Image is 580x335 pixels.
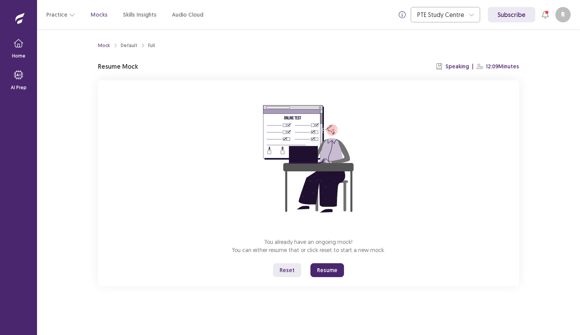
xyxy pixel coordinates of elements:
[486,63,519,71] p: 12:09 Minutes
[273,263,301,277] button: Reset
[98,62,138,71] p: Resume Mock
[148,42,155,49] div: Full
[445,63,469,71] p: Speaking
[472,63,474,71] p: |
[46,8,75,22] button: Practice
[488,7,535,22] a: Subscribe
[123,11,157,19] a: Skills Insights
[98,42,110,49] a: Mock
[91,11,108,19] a: Mocks
[417,7,465,22] div: PTE Study Centre
[555,7,571,22] button: R
[239,90,378,228] img: attend-mock
[232,238,385,254] p: You already have an ongoing mock! You can either resume that or click reset to start a new mock.
[11,84,27,91] p: AI Prep
[395,8,409,22] button: info
[310,263,344,277] button: Resume
[12,52,25,59] p: Home
[172,11,203,19] a: Audio Cloud
[98,42,155,49] nav: breadcrumb
[121,42,137,49] div: Default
